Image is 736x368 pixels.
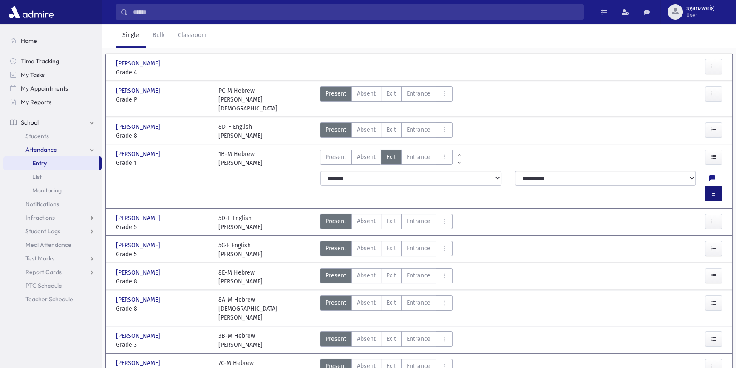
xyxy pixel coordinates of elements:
[116,86,162,95] span: [PERSON_NAME]
[116,68,210,77] span: Grade 4
[320,150,453,167] div: AttTypes
[386,334,396,343] span: Exit
[3,184,102,197] a: Monitoring
[25,282,62,289] span: PTC Schedule
[25,146,57,153] span: Attendance
[320,86,453,113] div: AttTypes
[25,268,62,276] span: Report Cards
[116,24,146,48] a: Single
[386,217,396,226] span: Exit
[116,268,162,277] span: [PERSON_NAME]
[357,89,376,98] span: Absent
[3,95,102,109] a: My Reports
[25,241,71,249] span: Meal Attendance
[218,331,263,349] div: 3B-M Hebrew [PERSON_NAME]
[357,153,376,161] span: Absent
[386,153,396,161] span: Exit
[171,24,213,48] a: Classroom
[218,150,263,167] div: 1B-M Hebrew [PERSON_NAME]
[116,340,210,349] span: Grade 3
[116,277,210,286] span: Grade 8
[320,295,453,322] div: AttTypes
[3,211,102,224] a: Infractions
[3,197,102,211] a: Notifications
[407,334,430,343] span: Entrance
[320,122,453,140] div: AttTypes
[25,295,73,303] span: Teacher Schedule
[116,304,210,313] span: Grade 8
[3,279,102,292] a: PTC Schedule
[3,156,99,170] a: Entry
[386,298,396,307] span: Exit
[320,268,453,286] div: AttTypes
[386,244,396,253] span: Exit
[386,271,396,280] span: Exit
[21,98,51,106] span: My Reports
[32,187,62,194] span: Monitoring
[3,82,102,95] a: My Appointments
[116,241,162,250] span: [PERSON_NAME]
[218,122,263,140] div: 8D-F English [PERSON_NAME]
[357,244,376,253] span: Absent
[407,298,430,307] span: Entrance
[407,271,430,280] span: Entrance
[357,217,376,226] span: Absent
[128,4,583,20] input: Search
[320,241,453,259] div: AttTypes
[7,3,56,20] img: AdmirePro
[357,125,376,134] span: Absent
[326,125,346,134] span: Present
[326,153,346,161] span: Present
[116,331,162,340] span: [PERSON_NAME]
[3,34,102,48] a: Home
[116,295,162,304] span: [PERSON_NAME]
[218,268,263,286] div: 8E-M Hebrew [PERSON_NAME]
[116,131,210,140] span: Grade 8
[3,143,102,156] a: Attendance
[21,37,37,45] span: Home
[116,150,162,159] span: [PERSON_NAME]
[116,159,210,167] span: Grade 1
[218,86,312,113] div: PC-M Hebrew [PERSON_NAME][DEMOGRAPHIC_DATA]
[326,217,346,226] span: Present
[3,54,102,68] a: Time Tracking
[407,89,430,98] span: Entrance
[25,132,49,140] span: Students
[21,119,39,126] span: School
[218,295,312,322] div: 8A-M Hebrew [DEMOGRAPHIC_DATA][PERSON_NAME]
[116,95,210,104] span: Grade P
[686,12,714,19] span: User
[25,214,55,221] span: Infractions
[407,217,430,226] span: Entrance
[32,173,42,181] span: List
[357,298,376,307] span: Absent
[146,24,171,48] a: Bulk
[386,89,396,98] span: Exit
[3,170,102,184] a: List
[116,250,210,259] span: Grade 5
[686,5,714,12] span: sganzweig
[116,59,162,68] span: [PERSON_NAME]
[3,252,102,265] a: Test Marks
[116,359,162,368] span: [PERSON_NAME]
[25,227,60,235] span: Student Logs
[21,85,68,92] span: My Appointments
[116,223,210,232] span: Grade 5
[320,331,453,349] div: AttTypes
[21,71,45,79] span: My Tasks
[3,224,102,238] a: Student Logs
[357,334,376,343] span: Absent
[357,271,376,280] span: Absent
[326,89,346,98] span: Present
[3,265,102,279] a: Report Cards
[3,129,102,143] a: Students
[326,244,346,253] span: Present
[407,244,430,253] span: Entrance
[3,116,102,129] a: School
[25,200,59,208] span: Notifications
[386,125,396,134] span: Exit
[3,68,102,82] a: My Tasks
[3,292,102,306] a: Teacher Schedule
[32,159,47,167] span: Entry
[21,57,59,65] span: Time Tracking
